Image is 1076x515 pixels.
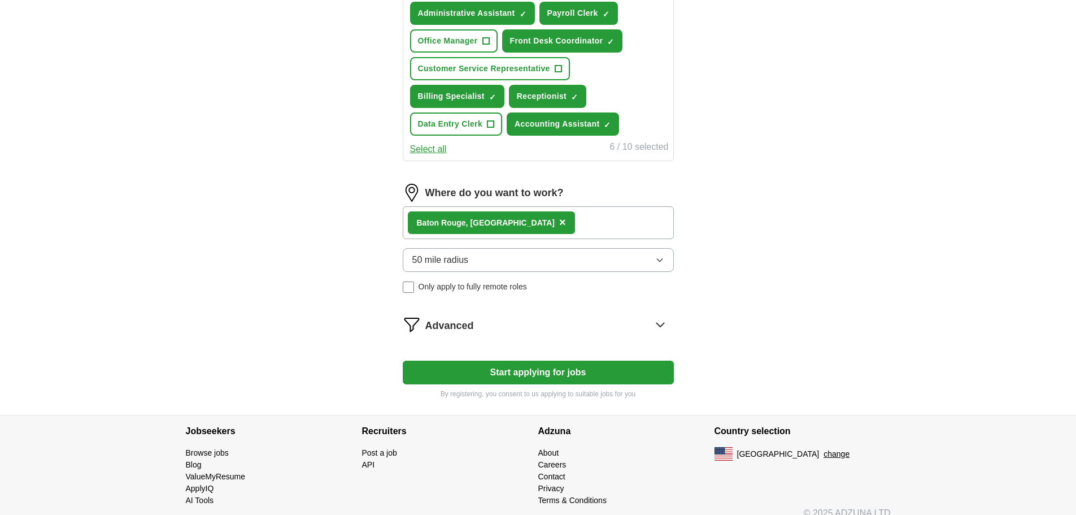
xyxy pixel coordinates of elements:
span: Receptionist [517,90,567,102]
button: Receptionist✓ [509,85,586,108]
span: Advanced [425,318,474,334]
button: Data Entry Clerk [410,112,503,136]
span: ✓ [607,37,614,46]
span: Office Manager [418,35,478,47]
a: API [362,460,375,469]
img: location.png [403,184,421,202]
div: 6 / 10 selected [609,140,668,156]
a: Careers [538,460,567,469]
p: By registering, you consent to us applying to suitable jobs for you [403,389,674,399]
label: Where do you want to work? [425,185,564,201]
span: Administrative Assistant [418,7,515,19]
span: 50 mile radius [412,253,469,267]
a: Post a job [362,448,397,457]
img: US flag [715,447,733,461]
span: Customer Service Representative [418,63,550,75]
strong: Baton Roug [417,218,461,227]
a: ValueMyResume [186,472,246,481]
span: ✓ [571,93,578,102]
a: Contact [538,472,565,481]
span: Payroll Clerk [547,7,598,19]
a: Privacy [538,484,564,493]
span: Only apply to fully remote roles [419,281,527,293]
button: Front Desk Coordinator✓ [502,29,623,53]
button: Administrative Assistant✓ [410,2,535,25]
a: Browse jobs [186,448,229,457]
button: Accounting Assistant✓ [507,112,619,136]
span: ✓ [520,10,526,19]
div: e, [GEOGRAPHIC_DATA] [417,217,555,229]
button: Start applying for jobs [403,361,674,384]
button: Payroll Clerk✓ [539,2,618,25]
span: [GEOGRAPHIC_DATA] [737,448,820,460]
span: Accounting Assistant [515,118,599,130]
a: Terms & Conditions [538,496,607,505]
a: AI Tools [186,496,214,505]
button: Office Manager [410,29,498,53]
span: Billing Specialist [418,90,485,102]
a: About [538,448,559,457]
button: × [559,214,566,231]
button: 50 mile radius [403,248,674,272]
button: Customer Service Representative [410,57,570,80]
input: Only apply to fully remote roles [403,282,414,293]
img: filter [403,315,421,334]
a: Blog [186,460,202,469]
a: ApplyIQ [186,484,214,493]
span: Data Entry Clerk [418,118,483,130]
button: Billing Specialist✓ [410,85,504,108]
button: change [824,448,850,460]
span: ✓ [603,10,609,19]
span: ✓ [604,120,611,129]
span: Front Desk Coordinator [510,35,603,47]
h4: Country selection [715,416,891,447]
span: ✓ [489,93,496,102]
span: × [559,216,566,228]
button: Select all [410,142,447,156]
